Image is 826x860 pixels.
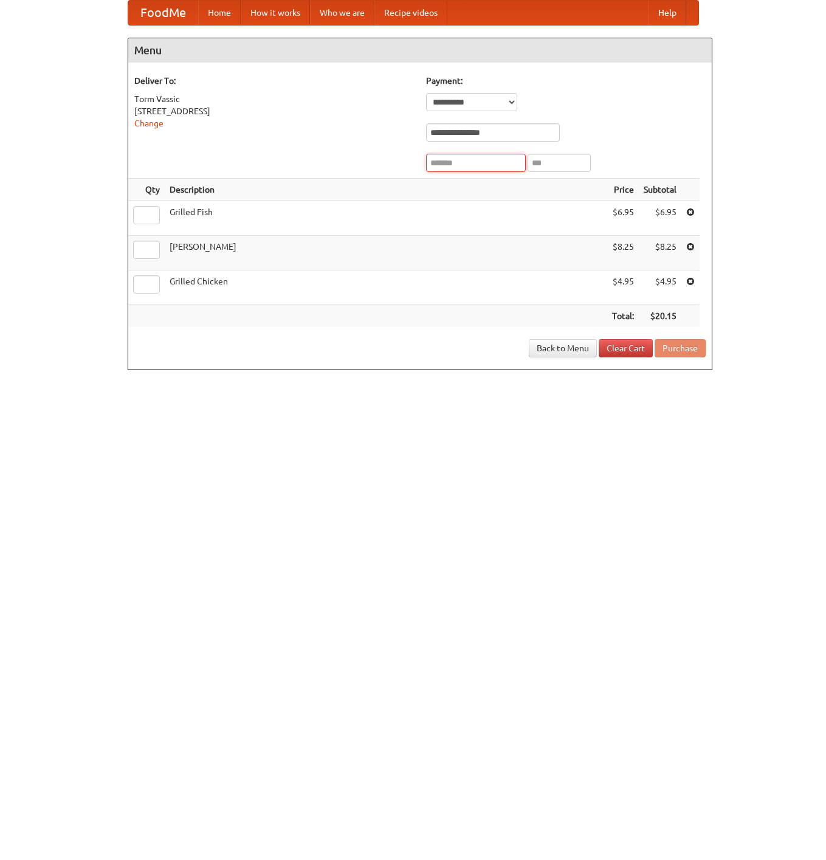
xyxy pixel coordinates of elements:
[198,1,241,25] a: Home
[374,1,447,25] a: Recipe videos
[426,75,706,87] h5: Payment:
[128,1,198,25] a: FoodMe
[241,1,310,25] a: How it works
[639,270,681,305] td: $4.95
[639,179,681,201] th: Subtotal
[655,339,706,357] button: Purchase
[165,179,607,201] th: Description
[128,38,712,63] h4: Menu
[607,201,639,236] td: $6.95
[165,201,607,236] td: Grilled Fish
[134,105,414,117] div: [STREET_ADDRESS]
[649,1,686,25] a: Help
[134,75,414,87] h5: Deliver To:
[165,236,607,270] td: [PERSON_NAME]
[134,93,414,105] div: Torm Vassic
[599,339,653,357] a: Clear Cart
[607,270,639,305] td: $4.95
[639,201,681,236] td: $6.95
[310,1,374,25] a: Who we are
[128,179,165,201] th: Qty
[134,119,163,128] a: Change
[607,179,639,201] th: Price
[607,236,639,270] td: $8.25
[529,339,597,357] a: Back to Menu
[639,305,681,328] th: $20.15
[639,236,681,270] td: $8.25
[607,305,639,328] th: Total:
[165,270,607,305] td: Grilled Chicken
